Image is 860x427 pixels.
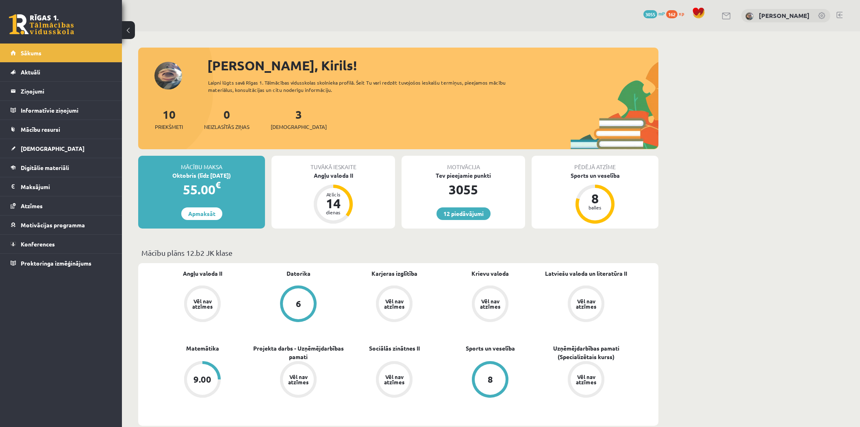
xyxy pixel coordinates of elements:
a: 10Priekšmeti [155,107,183,131]
div: Pēdējā atzīme [532,156,658,171]
span: xp [679,10,684,17]
div: 14 [321,197,345,210]
div: 55.00 [138,180,265,199]
a: Sports un veselība [466,344,515,353]
a: 12 piedāvājumi [437,207,491,220]
span: Sākums [21,49,41,57]
div: Vēl nav atzīmes [383,298,406,309]
span: Konferences [21,240,55,248]
p: Mācību plāns 12.b2 JK klase [141,247,655,258]
span: Mācību resursi [21,126,60,133]
div: Mācību maksa [138,156,265,171]
div: 9.00 [193,375,211,384]
span: [DEMOGRAPHIC_DATA] [21,145,85,152]
a: Uzņēmējdarbības pamati (Specializētais kurss) [538,344,634,361]
a: Proktoringa izmēģinājums [11,254,112,272]
a: Datorika [287,269,311,278]
div: Vēl nav atzīmes [575,298,597,309]
legend: Informatīvie ziņojumi [21,101,112,120]
div: Vēl nav atzīmes [479,298,502,309]
img: Kirils Kovaļovs [745,12,754,20]
a: Angļu valoda II [183,269,222,278]
div: Tuvākā ieskaite [271,156,395,171]
a: Aktuāli [11,63,112,81]
div: 8 [583,192,607,205]
span: Neizlasītās ziņas [204,123,250,131]
div: Sports un veselība [532,171,658,180]
a: Vēl nav atzīmes [346,285,442,324]
div: [PERSON_NAME], Kirils! [207,56,658,75]
legend: Ziņojumi [21,82,112,100]
span: Priekšmeti [155,123,183,131]
a: [PERSON_NAME] [759,11,810,20]
span: Proktoringa izmēģinājums [21,259,91,267]
a: 3055 mP [643,10,665,17]
span: Aktuāli [21,68,40,76]
div: 8 [488,375,493,384]
div: 6 [296,299,301,308]
span: Digitālie materiāli [21,164,69,171]
div: Motivācija [402,156,525,171]
a: Matemātika [186,344,219,353]
a: Vēl nav atzīmes [442,285,538,324]
a: Angļu valoda II Atlicis 14 dienas [271,171,395,225]
span: Atzīmes [21,202,43,209]
a: Motivācijas programma [11,216,112,234]
a: Vēl nav atzīmes [250,361,346,399]
a: 6 [250,285,346,324]
a: Latviešu valoda un literatūra II [545,269,627,278]
span: 3055 [643,10,657,18]
div: Tev pieejamie punkti [402,171,525,180]
a: Vēl nav atzīmes [538,361,634,399]
a: [DEMOGRAPHIC_DATA] [11,139,112,158]
div: Angļu valoda II [271,171,395,180]
a: Konferences [11,235,112,253]
div: Vēl nav atzīmes [287,374,310,385]
div: Laipni lūgts savā Rīgas 1. Tālmācības vidusskolas skolnieka profilā. Šeit Tu vari redzēt tuvojošo... [208,79,520,94]
a: Karjeras izglītība [371,269,417,278]
div: dienas [321,210,345,215]
a: Vēl nav atzīmes [154,285,250,324]
a: Sociālās zinātnes II [369,344,420,353]
a: Sports un veselība 8 balles [532,171,658,225]
a: Digitālie materiāli [11,158,112,177]
a: Ziņojumi [11,82,112,100]
a: 0Neizlasītās ziņas [204,107,250,131]
a: Sākums [11,44,112,62]
legend: Maksājumi [21,177,112,196]
a: Vēl nav atzīmes [538,285,634,324]
a: Apmaksāt [181,207,222,220]
a: 8 [442,361,538,399]
span: Motivācijas programma [21,221,85,229]
div: Oktobris (līdz [DATE]) [138,171,265,180]
div: 3055 [402,180,525,199]
a: 162 xp [666,10,688,17]
div: Vēl nav atzīmes [191,298,214,309]
a: Atzīmes [11,196,112,215]
span: 162 [666,10,678,18]
a: Maksājumi [11,177,112,196]
a: Rīgas 1. Tālmācības vidusskola [9,14,74,35]
span: mP [658,10,665,17]
a: Informatīvie ziņojumi [11,101,112,120]
a: Vēl nav atzīmes [346,361,442,399]
a: Mācību resursi [11,120,112,139]
a: 9.00 [154,361,250,399]
a: Krievu valoda [471,269,509,278]
div: Vēl nav atzīmes [383,374,406,385]
div: Vēl nav atzīmes [575,374,597,385]
div: Atlicis [321,192,345,197]
div: balles [583,205,607,210]
span: € [215,179,221,191]
span: [DEMOGRAPHIC_DATA] [271,123,327,131]
a: Projekta darbs - Uzņēmējdarbības pamati [250,344,346,361]
a: 3[DEMOGRAPHIC_DATA] [271,107,327,131]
